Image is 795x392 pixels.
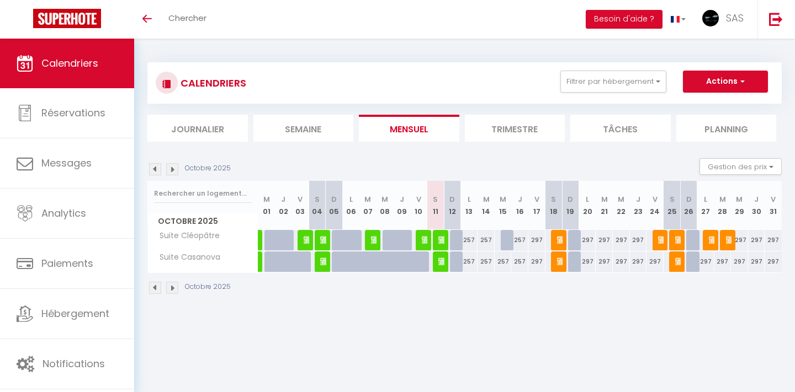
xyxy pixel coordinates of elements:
div: 297 [613,251,630,272]
abbr: D [686,194,692,205]
div: 297 [596,251,613,272]
span: Hébergement [41,307,109,320]
abbr: M [736,194,743,205]
abbr: D [568,194,573,205]
a: [PERSON_NAME] [258,230,264,251]
div: 297 [596,230,613,250]
th: 02 [275,181,292,230]
span: Réservations [41,106,105,120]
span: Analytics [41,206,86,220]
abbr: M [601,194,608,205]
div: 297 [714,251,732,272]
button: Gestion des prix [699,158,782,175]
abbr: D [449,194,455,205]
img: Super Booking [33,9,101,28]
th: 01 [258,181,275,230]
abbr: M [263,194,270,205]
abbr: J [754,194,759,205]
abbr: L [349,194,353,205]
abbr: L [468,194,471,205]
th: 30 [748,181,765,230]
th: 09 [393,181,410,230]
li: Mensuel [359,115,459,142]
div: 257 [511,251,528,272]
a: [PERSON_NAME] [258,251,264,272]
div: 297 [646,251,664,272]
span: [PERSON_NAME] [371,229,377,250]
th: 22 [613,181,630,230]
abbr: M [483,194,490,205]
abbr: S [670,194,675,205]
button: Besoin d'aide ? [586,10,662,29]
abbr: S [551,194,556,205]
li: Tâches [570,115,671,142]
abbr: M [500,194,506,205]
div: 297 [748,251,765,272]
th: 03 [292,181,309,230]
span: Chercher [168,12,206,24]
div: 297 [731,251,748,272]
span: Calendriers [41,56,98,70]
th: 24 [646,181,664,230]
span: [PERSON_NAME] [438,229,444,250]
div: 257 [495,251,512,272]
span: SAS [726,11,744,25]
th: 21 [596,181,613,230]
abbr: V [534,194,539,205]
span: [PERSON_NAME] [422,229,427,250]
th: 10 [410,181,427,230]
button: Actions [683,71,768,93]
span: [PERSON_NAME] [675,229,681,250]
span: Suite Casanova [150,251,223,264]
abbr: L [586,194,589,205]
abbr: S [315,194,320,205]
th: 08 [377,181,394,230]
h3: CALENDRIERS [178,71,246,95]
th: 12 [444,181,461,230]
th: 27 [697,181,714,230]
span: [PERSON_NAME] [658,229,664,250]
th: 17 [528,181,545,230]
abbr: J [636,194,640,205]
span: Octobre 2025 [148,213,258,229]
th: 28 [714,181,732,230]
div: 257 [478,251,495,272]
th: 16 [511,181,528,230]
abbr: J [518,194,522,205]
span: [PERSON_NAME] [557,251,563,272]
abbr: J [400,194,404,205]
li: Journalier [147,115,248,142]
abbr: V [653,194,658,205]
div: 297 [731,230,748,250]
li: Planning [676,115,777,142]
abbr: S [433,194,438,205]
div: 297 [528,251,545,272]
th: 04 [309,181,326,230]
span: [PERSON_NAME] [709,229,714,250]
span: [PERSON_NAME] [438,251,444,272]
abbr: M [618,194,624,205]
input: Rechercher un logement... [154,184,252,203]
abbr: V [771,194,776,205]
abbr: V [416,194,421,205]
abbr: J [281,194,285,205]
span: [PERSON_NAME] [557,229,563,250]
abbr: D [331,194,337,205]
div: 297 [613,230,630,250]
abbr: L [704,194,707,205]
li: Semaine [253,115,354,142]
div: 297 [630,230,647,250]
th: 07 [359,181,377,230]
div: 297 [765,230,782,250]
img: logout [769,12,783,26]
th: 14 [478,181,495,230]
span: [PERSON_NAME] [726,229,732,250]
div: 257 [511,230,528,250]
abbr: M [381,194,388,205]
th: 19 [562,181,579,230]
div: 297 [630,251,647,272]
div: 297 [579,251,596,272]
div: 257 [461,251,478,272]
div: 297 [697,251,714,272]
th: 06 [342,181,359,230]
